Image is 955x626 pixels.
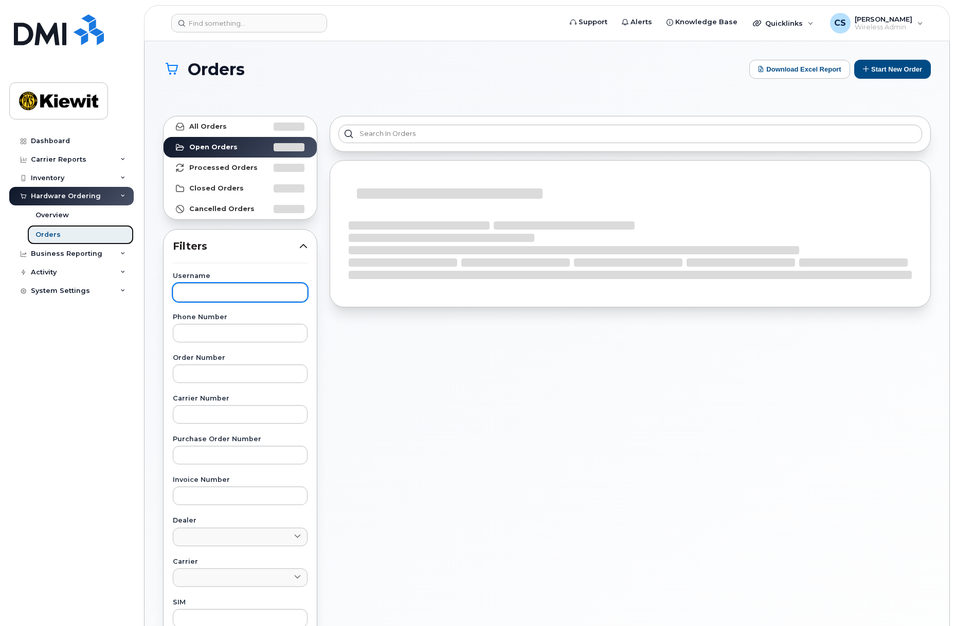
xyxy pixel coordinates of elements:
button: Start New Order [854,60,931,79]
strong: Closed Orders [189,184,244,193]
label: Invoice Number [173,477,308,483]
input: Search in orders [338,125,922,143]
span: Orders [188,60,245,78]
button: Download Excel Report [749,60,850,79]
label: Purchase Order Number [173,436,308,443]
iframe: Messenger Launcher [910,581,947,618]
strong: Processed Orders [189,164,258,172]
label: Username [173,273,308,280]
strong: Cancelled Orders [189,205,255,213]
strong: Open Orders [189,143,238,151]
a: Processed Orders [164,158,317,178]
a: Closed Orders [164,178,317,199]
a: All Orders [164,116,317,137]
label: SIM [173,599,308,606]
a: Cancelled Orders [164,199,317,219]
span: Filters [173,239,299,254]
strong: All Orders [189,123,227,131]
label: Carrier [173,559,308,565]
label: Order Number [173,355,308,361]
label: Dealer [173,517,308,524]
a: Open Orders [164,137,317,158]
label: Carrier Number [173,395,308,402]
label: Phone Number [173,314,308,321]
